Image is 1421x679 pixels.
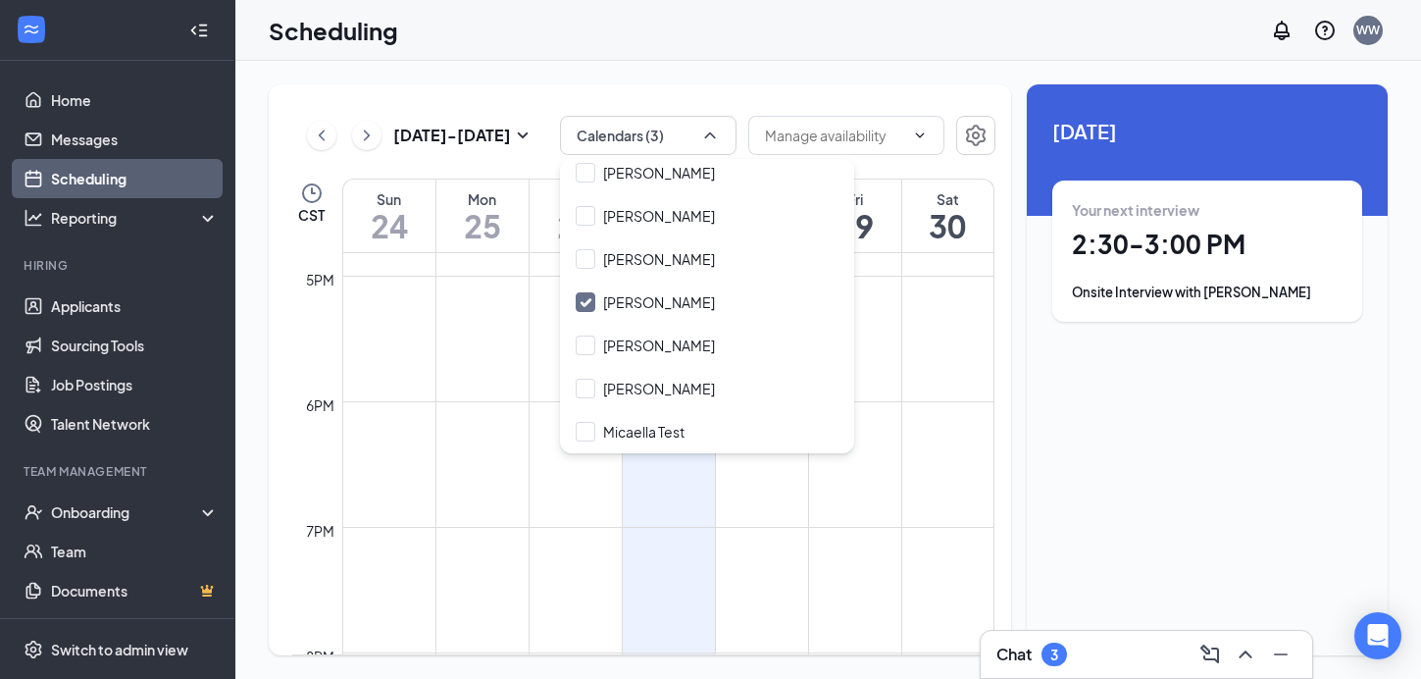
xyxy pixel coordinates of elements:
a: August 30, 2025 [902,180,994,252]
div: Hiring [24,257,215,274]
span: [DATE] [1052,116,1362,146]
div: 7pm [302,520,338,542]
button: Minimize [1265,639,1296,670]
div: 6pm [302,394,338,416]
div: Sun [343,189,435,209]
svg: ComposeMessage [1198,643,1222,666]
button: Calendars (3)ChevronUp [560,116,736,155]
a: August 26, 2025 [530,180,622,252]
a: DocumentsCrown [51,571,219,610]
svg: ChevronUp [700,126,720,145]
h1: 25 [436,209,529,242]
button: ComposeMessage [1194,639,1226,670]
span: CST [298,205,325,225]
div: Your next interview [1072,200,1343,220]
div: Mon [436,189,529,209]
h1: 26 [530,209,622,242]
h1: Scheduling [269,14,398,47]
svg: Clock [300,182,324,205]
a: August 24, 2025 [343,180,435,252]
h1: 24 [343,209,435,242]
div: Onboarding [51,502,202,522]
svg: SmallChevronDown [511,124,534,147]
a: Job Postings [51,365,219,404]
a: Messages [51,120,219,159]
svg: Settings [964,124,988,147]
div: 5pm [302,269,338,290]
div: Onsite Interview with [PERSON_NAME] [1072,283,1343,302]
button: ChevronLeft [307,121,336,150]
div: Reporting [51,208,220,228]
div: Fri [809,189,901,209]
button: Settings [956,116,995,155]
a: Talent Network [51,404,219,444]
a: August 25, 2025 [436,180,529,252]
div: Team Management [24,463,215,480]
svg: QuestionInfo [1313,19,1337,42]
div: Sat [902,189,994,209]
svg: Minimize [1269,643,1293,666]
svg: ChevronUp [1234,643,1257,666]
h1: 2:30 - 3:00 PM [1072,228,1343,261]
a: Team [51,532,219,571]
a: Applicants [51,287,219,326]
a: Scheduling [51,159,219,198]
a: SurveysCrown [51,610,219,650]
div: 8pm [302,646,338,667]
svg: ChevronDown [912,128,928,143]
svg: ChevronLeft [312,124,331,147]
div: Tue [530,189,622,209]
div: WW [1356,22,1380,38]
svg: WorkstreamLogo [22,20,41,39]
div: Open Intercom Messenger [1354,612,1401,659]
h1: 30 [902,209,994,242]
h1: 29 [809,209,901,242]
svg: Collapse [189,21,209,40]
div: Switch to admin view [51,640,188,659]
input: Manage availability [765,125,904,146]
button: ChevronRight [352,121,381,150]
h3: [DATE] - [DATE] [393,125,511,146]
a: August 29, 2025 [809,180,901,252]
svg: Settings [24,640,43,659]
svg: ChevronRight [357,124,377,147]
svg: Notifications [1270,19,1294,42]
svg: UserCheck [24,502,43,522]
button: ChevronUp [1230,639,1261,670]
a: Home [51,80,219,120]
a: Sourcing Tools [51,326,219,365]
div: 3 [1050,647,1058,663]
h3: Chat [996,644,1032,665]
svg: Analysis [24,208,43,228]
